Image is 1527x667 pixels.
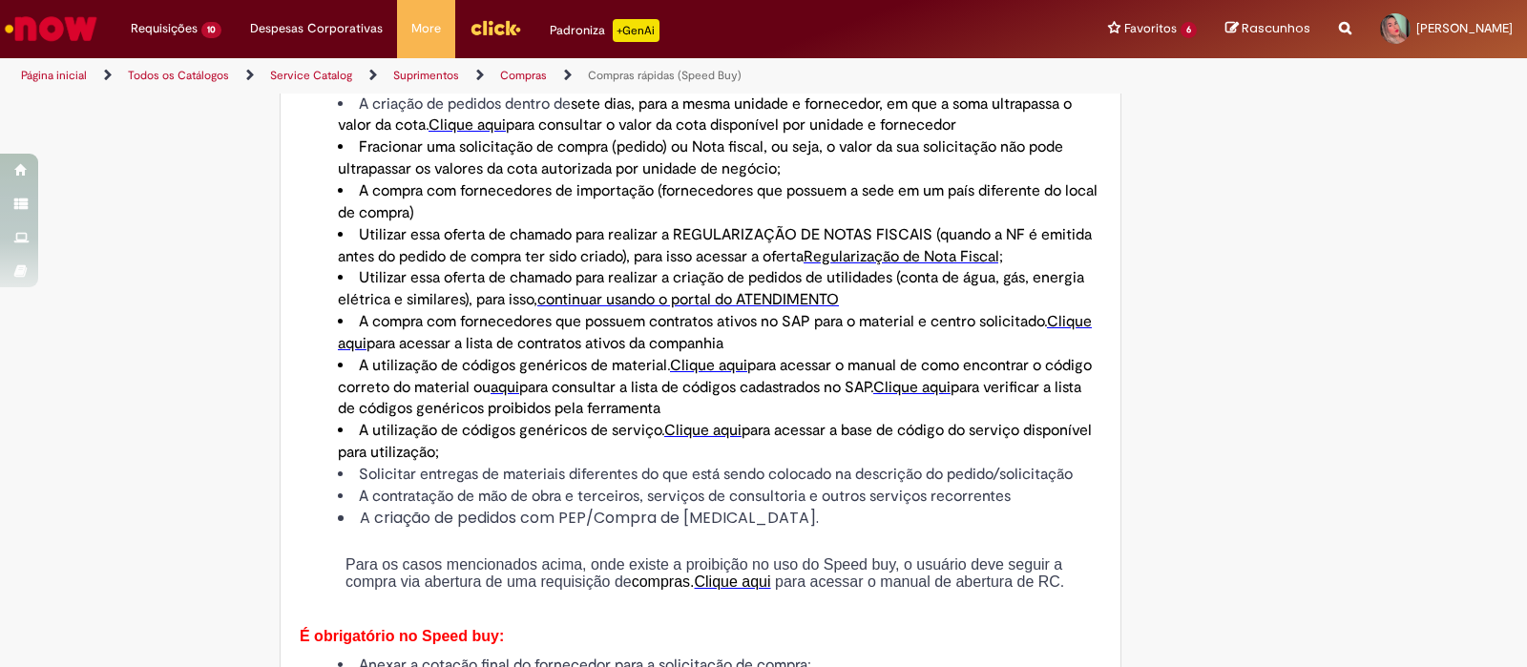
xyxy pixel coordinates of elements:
[131,19,198,38] span: Requisições
[338,180,1101,224] li: A compra com fornecedores de importação (fornecedores que possuem a sede em um país diferente do ...
[775,573,1064,590] span: para acessar o manual de abertura de RC.
[250,19,383,38] span: Despesas Corporativas
[632,573,695,590] span: compras.
[411,19,441,38] span: More
[804,247,1003,266] a: Regularização de Nota Fiscal;
[338,94,1101,137] li: A criação de pedidos dentro de
[550,19,659,42] div: Padroniza
[338,486,1101,508] li: A contratação de mão de obra e terceiros, serviços de consultoria e outros serviços recorrentes
[613,19,659,42] p: +GenAi
[201,22,221,38] span: 10
[338,508,1101,530] li: A criação de pedidos com PEP/Compra de [MEDICAL_DATA].
[300,628,504,644] span: É obrigatório no Speed buy:
[345,556,1062,590] span: Para os casos mencionados acima, onde existe a proibição no uso do Speed buy, o usuário deve segu...
[128,68,229,83] a: Todos os Catálogos
[366,334,723,353] span: para acessar a lista de contratos ativos da companhia
[695,574,771,590] a: Clique aqui
[338,312,1092,353] a: Clique aqui
[338,378,1081,419] span: para verificar a lista de códigos genéricos proibidos pela ferramenta
[1124,19,1177,38] span: Favoritos
[2,10,100,48] img: ServiceNow
[338,355,1101,421] li: A utilização de códigos genéricos de material.
[1242,19,1310,37] span: Rascunhos
[670,356,747,375] a: Clique aqui
[429,115,506,135] a: Clique aqui
[338,267,1101,311] li: Utilizar essa oferta de chamado para realizar a criação de pedidos de utilidades (conta de água, ...
[588,68,742,83] a: Compras rápidas (Speed Buy)
[338,136,1101,180] li: Fracionar uma solicitação de compra (pedido) ou Nota fiscal, ou seja, o valor da sua solicitação ...
[270,68,352,83] a: Service Catalog
[1181,22,1197,38] span: 6
[338,94,1072,135] span: sete dias, para a mesma unidade e fornecedor, em que a soma ultrapassa o valor da cota.
[1416,20,1513,36] span: [PERSON_NAME]
[338,464,1101,486] li: Solicitar entregas de materiais diferentes do que está sendo colocado na descrição do pedido/soli...
[519,378,873,397] span: para consultar a lista de códigos cadastrados no SAP.
[338,420,1101,464] li: A utilização de códigos genéricos de serviço.
[338,356,1092,397] span: para acessar o manual de como encontrar o código correto do material ou
[21,68,87,83] a: Página inicial
[393,68,459,83] a: Suprimentos
[338,311,1101,355] li: A compra com fornecedores que possuem contratos ativos no SAP para o material e centro solicitado.
[1225,20,1310,38] a: Rascunhos
[491,378,519,397] a: aqui
[537,290,839,309] a: continuar usando o portal do ATENDIMENTO
[500,68,547,83] a: Compras
[664,421,742,440] a: Clique aqui
[338,224,1101,268] li: Utilizar essa oferta de chamado para realizar a REGULARIZAÇÃO DE NOTAS FISCAIS (quando a NF é emi...
[873,378,951,397] a: Clique aqui
[470,13,521,42] img: click_logo_yellow_360x200.png
[506,115,956,135] span: para consultar o valor da cota disponível por unidade e fornecedor
[14,58,1004,94] ul: Trilhas de página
